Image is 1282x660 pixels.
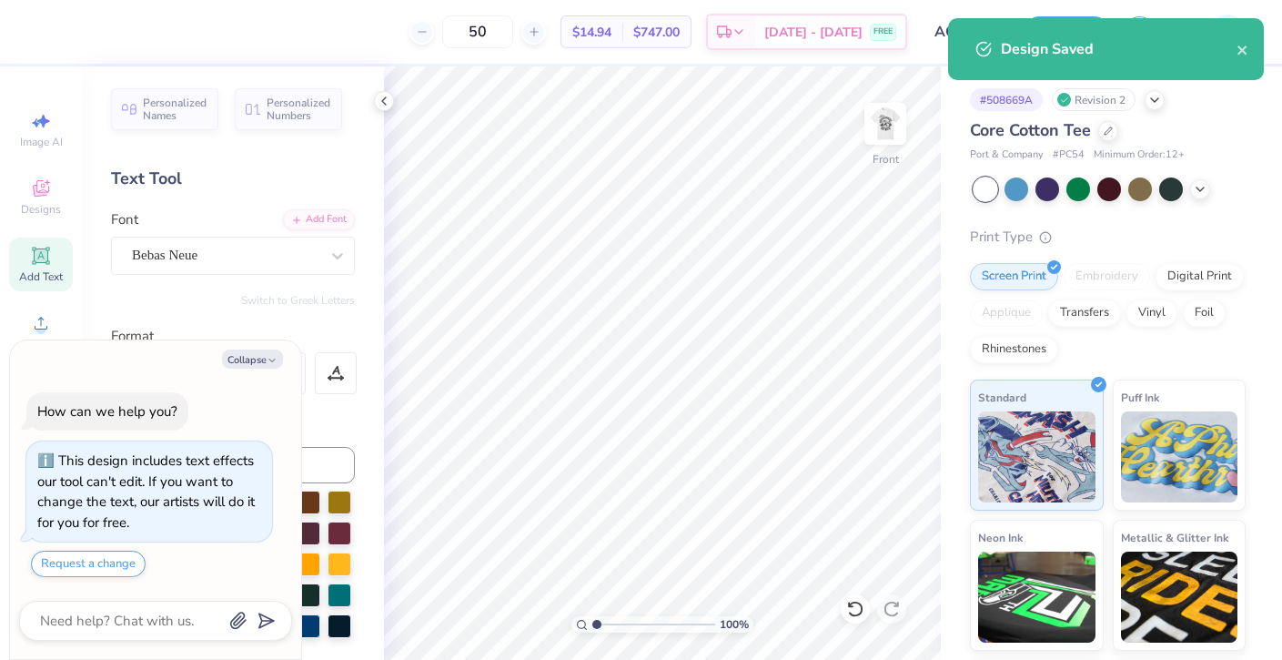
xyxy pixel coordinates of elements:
span: [DATE] - [DATE] [764,23,863,42]
img: Metallic & Glitter Ink [1121,552,1238,643]
div: Embroidery [1064,263,1150,290]
span: FREE [873,25,893,38]
div: Format [111,326,357,347]
div: Vinyl [1126,300,1177,327]
div: Text Tool [111,167,355,191]
div: How can we help you? [37,402,177,421]
span: $14.94 [572,23,611,42]
span: Image AI [20,135,63,149]
div: Revision 2 [1052,88,1136,111]
span: Port & Company [970,147,1044,163]
div: Design Saved [1001,38,1237,60]
span: Metallic & Glitter Ink [1121,528,1228,547]
img: Standard [978,411,1095,503]
span: Standard [978,388,1026,407]
span: Personalized Numbers [267,96,331,122]
span: # PC54 [1053,147,1085,163]
div: Front [873,151,899,168]
span: $747.00 [633,23,680,42]
div: Add Font [283,209,355,230]
img: Neon Ink [978,552,1095,643]
div: # 508669A [970,88,1043,111]
input: Untitled Design [921,14,1010,50]
input: – – [442,15,513,48]
div: Rhinestones [970,336,1058,363]
button: Switch to Greek Letters [241,293,355,308]
span: Personalized Names [143,96,207,122]
span: 100 % [720,616,749,633]
span: Puff Ink [1121,388,1159,407]
span: Add Text [19,269,63,284]
div: Applique [970,300,1043,327]
span: Designs [21,202,61,217]
button: Request a change [31,551,146,577]
div: Digital Print [1156,263,1244,290]
button: Collapse [222,350,283,369]
span: Upload [23,337,59,351]
img: Front [867,106,903,142]
span: Neon Ink [978,528,1023,547]
div: Screen Print [970,263,1058,290]
div: This design includes text effects our tool can't edit. If you want to change the text, our artist... [37,452,255,532]
span: Minimum Order: 12 + [1094,147,1185,163]
img: Puff Ink [1121,411,1238,503]
label: Font [111,209,138,230]
button: close [1237,38,1249,60]
span: Core Cotton Tee [970,119,1091,141]
div: Print Type [970,227,1246,248]
div: Foil [1183,300,1226,327]
div: Transfers [1048,300,1121,327]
